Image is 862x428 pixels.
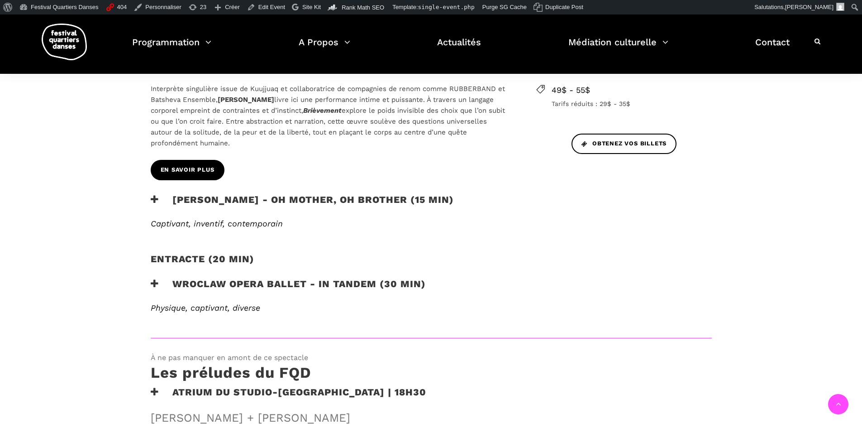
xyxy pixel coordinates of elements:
[151,352,712,364] span: À ne pas manquer en amont de ce spectacle
[218,96,274,104] b: [PERSON_NAME]
[151,219,283,228] em: Captivant, inventif, contemporain
[299,34,350,61] a: A Propos
[581,139,667,149] span: Obtenez vos billets
[437,34,481,61] a: Actualités
[132,34,211,61] a: Programmation
[151,364,311,386] h1: Les préludes du FQD
[151,253,254,276] h2: Entracte (20 min)
[151,409,519,427] span: [PERSON_NAME] + [PERSON_NAME]
[151,96,494,115] span: livre ici une performance intime et puissante. À travers un langage corporel empreint de contrain...
[571,134,676,154] a: Obtenez vos billets
[342,4,384,11] span: Rank Math SEO
[161,165,214,175] span: En savoir plus
[785,4,833,10] span: [PERSON_NAME]
[302,4,321,10] span: Site Kit
[552,84,712,97] span: 49$ - 55$
[418,4,475,10] span: single-event.php
[151,303,260,313] i: Physique, captivant, diverse
[151,194,454,216] h3: [PERSON_NAME] - Oh mother, oh brother (15 min)
[552,99,712,109] span: Tarifs réduits : 29$ - 35$
[151,106,505,147] span: explore le poids invisible des choix que l’on subit ou que l’on croit faire. Entre abstraction et...
[42,24,87,60] img: logo-fqd-med
[151,278,426,301] h3: Wroclaw Opera Ballet - In Tandem (30 min)
[568,34,668,61] a: Médiation culturelle
[151,386,426,409] h3: Atrium du Studio-[GEOGRAPHIC_DATA] | 18h30
[151,160,224,180] a: En savoir plus
[151,85,505,104] span: Interprète singulière issue de Kuujjuaq et collaboratrice de compagnies de renom comme RUBBERBAND...
[755,34,790,61] a: Contact
[303,106,342,115] i: Brièvement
